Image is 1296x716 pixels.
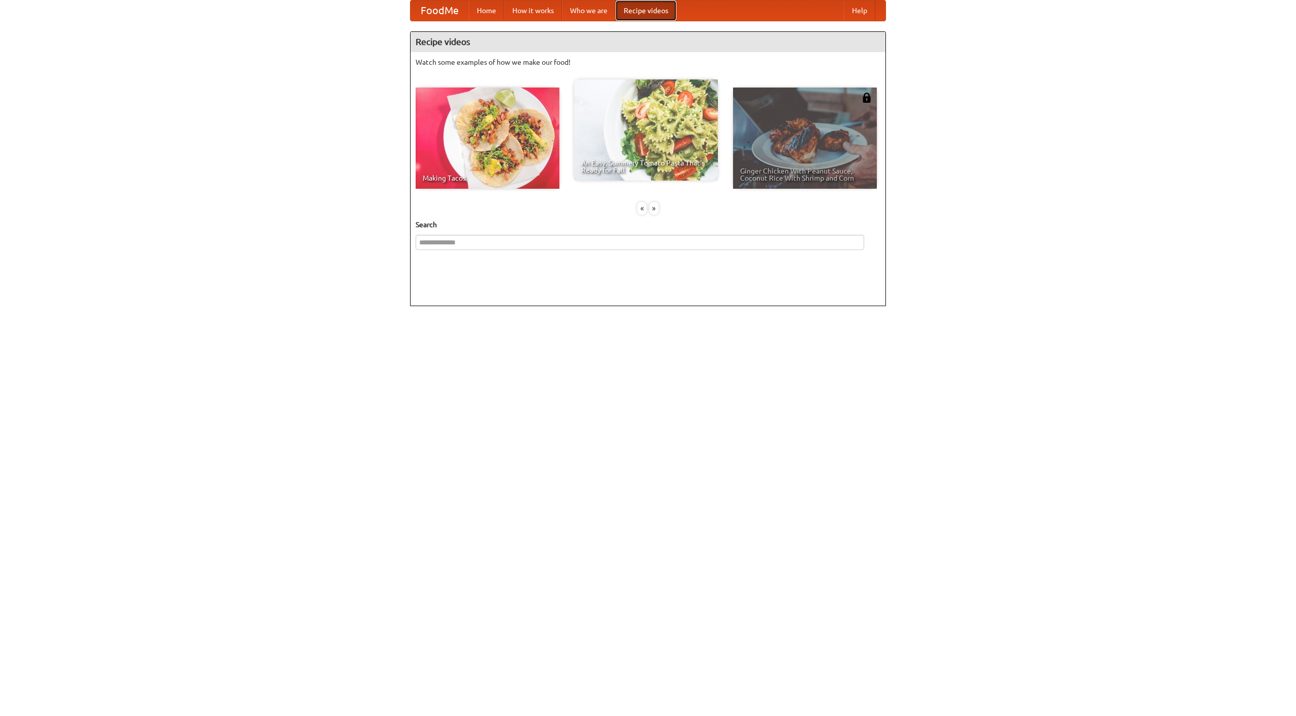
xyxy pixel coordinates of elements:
a: Help [844,1,875,21]
span: An Easy, Summery Tomato Pasta That's Ready for Fall [581,159,711,174]
a: Who we are [562,1,616,21]
span: Making Tacos [423,175,552,182]
h4: Recipe videos [411,32,885,52]
a: Home [469,1,504,21]
img: 483408.png [862,93,872,103]
h5: Search [416,220,880,230]
a: Making Tacos [416,88,559,189]
div: « [637,202,646,215]
div: » [650,202,659,215]
a: An Easy, Summery Tomato Pasta That's Ready for Fall [574,79,718,181]
a: How it works [504,1,562,21]
p: Watch some examples of how we make our food! [416,57,880,67]
a: FoodMe [411,1,469,21]
a: Recipe videos [616,1,676,21]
